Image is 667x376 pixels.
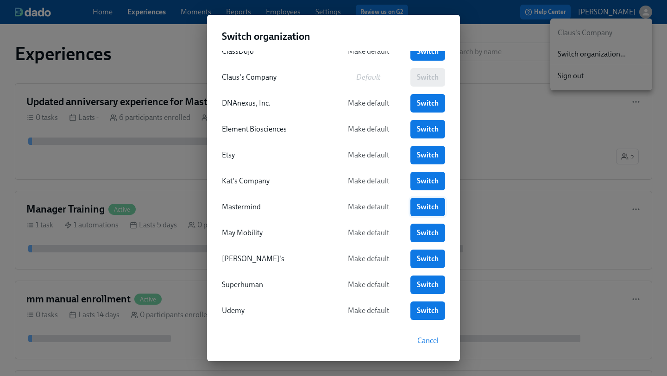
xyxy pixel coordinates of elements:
span: Make default [340,125,396,134]
a: Switch [410,120,445,138]
a: Switch [410,94,445,113]
a: Switch [410,276,445,294]
div: Udemy [222,306,326,316]
span: Switch [417,306,439,315]
a: Switch [410,250,445,268]
span: Cancel [417,336,439,345]
span: Make default [340,176,396,186]
span: Make default [340,228,396,238]
span: Make default [340,47,396,56]
span: Switch [417,228,439,238]
button: Make default [333,120,403,138]
button: Make default [333,198,403,216]
a: Switch [410,172,445,190]
span: Switch [417,202,439,212]
span: Make default [340,99,396,108]
a: Switch [410,42,445,61]
span: Switch [417,47,439,56]
div: Superhuman [222,280,326,290]
h2: Switch organization [222,30,445,44]
div: Etsy [222,150,326,160]
a: Switch [410,301,445,320]
span: Switch [417,99,439,108]
span: Switch [417,125,439,134]
span: Make default [340,306,396,315]
div: May Mobility [222,228,326,238]
div: DNAnexus, Inc. [222,98,326,108]
button: Make default [333,276,403,294]
button: Make default [333,42,403,61]
button: Make default [333,250,403,268]
button: Make default [333,172,403,190]
a: Switch [410,198,445,216]
span: Switch [417,254,439,263]
button: Make default [333,146,403,164]
button: Make default [333,301,403,320]
div: ClassDojo [222,46,326,56]
div: Mastermind [222,202,326,212]
button: Cancel [411,332,445,350]
div: Kat's Company [222,176,326,186]
div: [PERSON_NAME]'s [222,254,326,264]
span: Switch [417,280,439,289]
span: Switch [417,176,439,186]
div: Element Biosciences [222,124,326,134]
a: Switch [410,146,445,164]
span: Make default [340,254,396,263]
span: Make default [340,202,396,212]
span: Make default [340,150,396,160]
span: Switch [417,150,439,160]
a: Switch [410,224,445,242]
div: Claus's Company [222,72,326,82]
button: Make default [333,94,403,113]
span: Make default [340,280,396,289]
button: Make default [333,224,403,242]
